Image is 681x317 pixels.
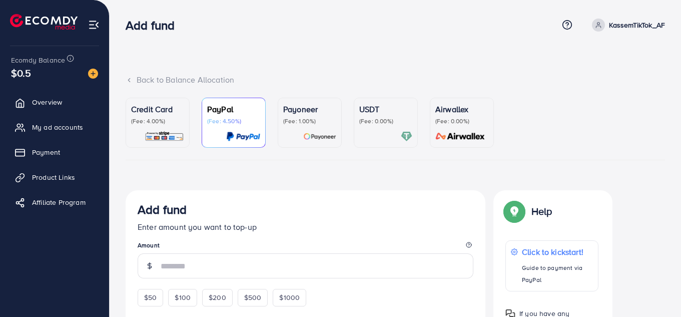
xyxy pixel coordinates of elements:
p: Credit Card [131,103,184,115]
span: $100 [175,292,191,302]
p: Guide to payment via PayPal [522,262,593,286]
p: PayPal [207,103,260,115]
a: My ad accounts [8,117,102,137]
p: Payoneer [283,103,336,115]
a: Affiliate Program [8,192,102,212]
p: (Fee: 0.00%) [435,117,488,125]
img: card [226,131,260,142]
img: card [145,131,184,142]
span: Product Links [32,172,75,182]
img: logo [10,14,78,30]
a: Overview [8,92,102,112]
p: (Fee: 4.00%) [131,117,184,125]
h3: Add fund [138,202,187,217]
p: (Fee: 0.00%) [359,117,412,125]
a: Payment [8,142,102,162]
p: Help [531,205,552,217]
p: USDT [359,103,412,115]
span: $50 [144,292,157,302]
p: Click to kickstart! [522,246,593,258]
a: Product Links [8,167,102,187]
p: Enter amount you want to top-up [138,221,473,233]
img: Popup guide [505,202,523,220]
img: card [432,131,488,142]
div: Back to Balance Allocation [126,74,665,86]
legend: Amount [138,241,473,253]
img: image [88,69,98,79]
span: Ecomdy Balance [11,55,65,65]
span: $0.5 [11,66,32,80]
p: (Fee: 4.50%) [207,117,260,125]
p: KassemTikTok_AF [609,19,665,31]
img: card [401,131,412,142]
h3: Add fund [126,18,183,33]
a: KassemTikTok_AF [588,19,665,32]
img: card [303,131,336,142]
iframe: Chat [638,272,673,309]
img: menu [88,19,100,31]
span: $500 [244,292,262,302]
span: Payment [32,147,60,157]
span: Affiliate Program [32,197,86,207]
span: Overview [32,97,62,107]
span: My ad accounts [32,122,83,132]
span: $200 [209,292,226,302]
span: $1000 [279,292,300,302]
p: (Fee: 1.00%) [283,117,336,125]
p: Airwallex [435,103,488,115]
